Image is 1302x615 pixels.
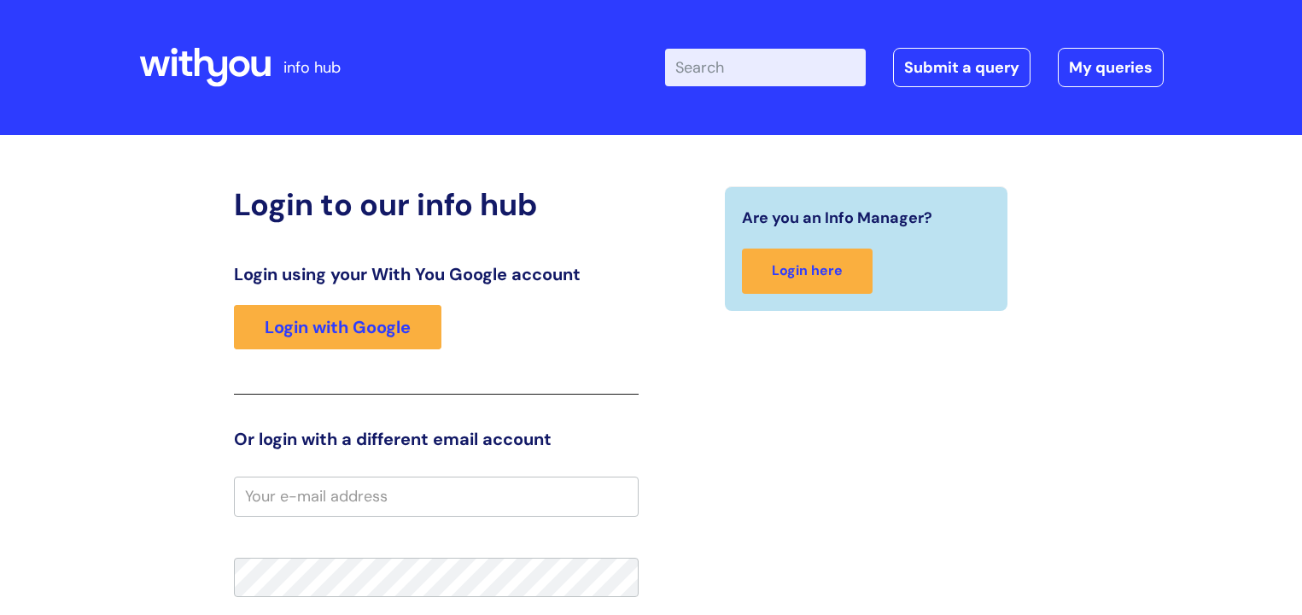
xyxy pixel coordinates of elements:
[742,204,932,231] span: Are you an Info Manager?
[234,477,639,516] input: Your e-mail address
[665,49,866,86] input: Search
[234,264,639,284] h3: Login using your With You Google account
[283,54,341,81] p: info hub
[234,305,441,349] a: Login with Google
[893,48,1031,87] a: Submit a query
[742,249,873,294] a: Login here
[1058,48,1164,87] a: My queries
[234,186,639,223] h2: Login to our info hub
[234,429,639,449] h3: Or login with a different email account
